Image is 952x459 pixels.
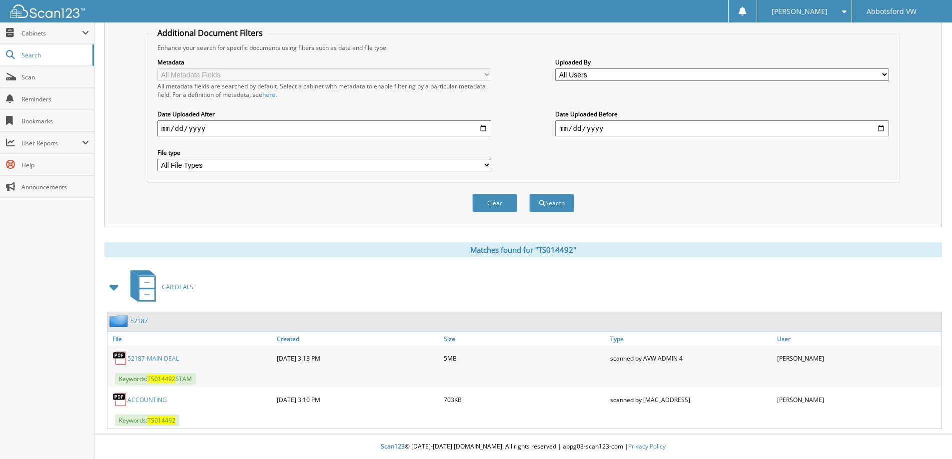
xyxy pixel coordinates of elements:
[21,73,89,81] span: Scan
[21,117,89,125] span: Bookmarks
[147,416,175,425] span: TS014492
[94,435,952,459] div: © [DATE]-[DATE] [DOMAIN_NAME]. All rights reserved | appg03-scan123-com |
[152,27,268,38] legend: Additional Document Filters
[608,348,775,368] div: scanned by AVW ADMIN 4
[157,120,491,136] input: start
[608,332,775,346] a: Type
[274,332,441,346] a: Created
[21,139,82,147] span: User Reports
[152,43,894,52] div: Enhance your search for specific documents using filters such as date and file type.
[21,183,89,191] span: Announcements
[441,348,608,368] div: 5MB
[157,82,491,99] div: All metadata fields are searched by default. Select a cabinet with metadata to enable filtering b...
[162,283,193,291] span: CAR DEALS
[529,194,574,212] button: Search
[775,348,942,368] div: [PERSON_NAME]
[274,348,441,368] div: [DATE] 3:13 PM
[157,110,491,118] label: Date Uploaded After
[608,390,775,410] div: scanned by [MAC_ADDRESS]
[21,95,89,103] span: Reminders
[775,390,942,410] div: [PERSON_NAME]
[775,332,942,346] a: User
[772,8,828,14] span: [PERSON_NAME]
[555,58,889,66] label: Uploaded By
[107,332,274,346] a: File
[555,120,889,136] input: end
[157,148,491,157] label: File type
[112,351,127,366] img: PDF.png
[112,392,127,407] img: PDF.png
[628,442,666,451] a: Privacy Policy
[262,90,275,99] a: here
[902,411,952,459] iframe: Chat Widget
[441,390,608,410] div: 703KB
[21,29,82,37] span: Cabinets
[21,51,87,59] span: Search
[441,332,608,346] a: Size
[127,396,167,404] a: ACCOUNTING
[109,315,130,327] img: folder2.png
[274,390,441,410] div: [DATE] 3:10 PM
[381,442,405,451] span: Scan123
[867,8,917,14] span: Abbotsford VW
[555,110,889,118] label: Date Uploaded Before
[127,354,179,363] a: 52187-MAIN DEAL
[124,267,193,307] a: CAR DEALS
[157,58,491,66] label: Metadata
[147,375,175,383] span: TS014492
[472,194,517,212] button: Clear
[104,242,942,257] div: Matches found for "TS014492"
[21,161,89,169] span: Help
[130,317,148,325] a: 52187
[10,4,85,18] img: scan123-logo-white.svg
[115,415,179,426] span: Keywords:
[115,373,196,385] span: Keywords: STAM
